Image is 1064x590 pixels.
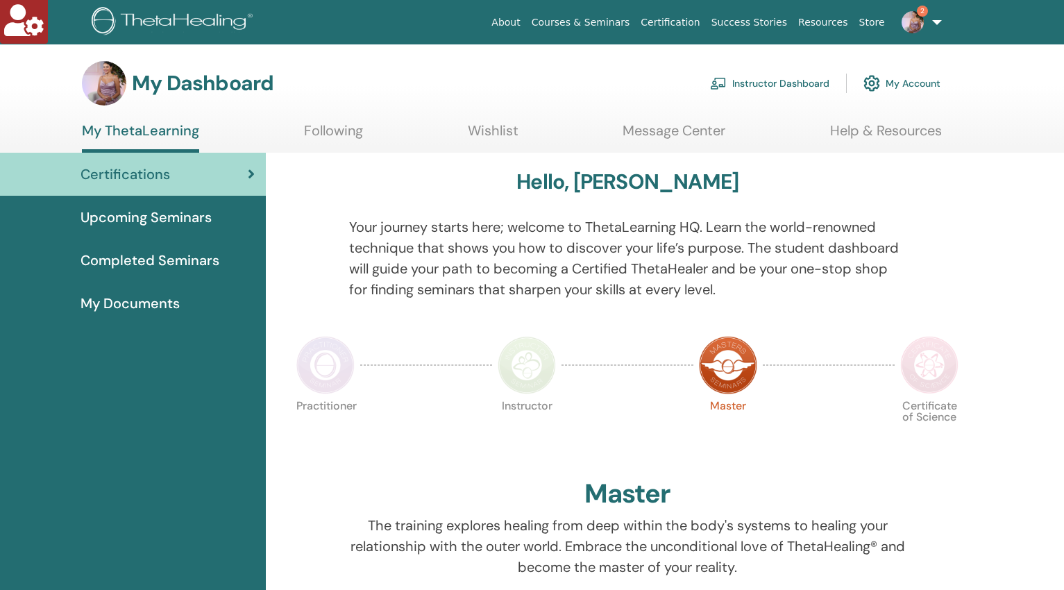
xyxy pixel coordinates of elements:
[349,217,906,300] p: Your journey starts here; welcome to ThetaLearning HQ. Learn the world-renowned technique that sh...
[863,71,880,95] img: cog.svg
[82,122,199,153] a: My ThetaLearning
[81,164,170,185] span: Certifications
[863,68,940,99] a: My Account
[584,478,670,510] h2: Master
[699,336,757,394] img: Master
[498,401,556,459] p: Instructor
[82,61,126,106] img: default.jpg
[92,7,257,38] img: logo.png
[635,10,705,35] a: Certification
[902,11,924,33] img: default.jpg
[854,10,890,35] a: Store
[706,10,793,35] a: Success Stories
[900,401,959,459] p: Certificate of Science
[900,336,959,394] img: Certificate of Science
[81,293,180,314] span: My Documents
[304,122,363,149] a: Following
[623,122,725,149] a: Message Center
[710,77,727,90] img: chalkboard-teacher.svg
[516,169,738,194] h3: Hello, [PERSON_NAME]
[917,6,928,17] span: 2
[81,207,212,228] span: Upcoming Seminars
[699,401,757,459] p: Master
[349,515,906,578] p: The training explores healing from deep within the body's systems to healing your relationship wi...
[296,401,355,459] p: Practitioner
[710,68,829,99] a: Instructor Dashboard
[468,122,518,149] a: Wishlist
[830,122,942,149] a: Help & Resources
[81,250,219,271] span: Completed Seminars
[526,10,636,35] a: Courses & Seminars
[498,336,556,394] img: Instructor
[296,336,355,394] img: Practitioner
[132,71,273,96] h3: My Dashboard
[793,10,854,35] a: Resources
[486,10,525,35] a: About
